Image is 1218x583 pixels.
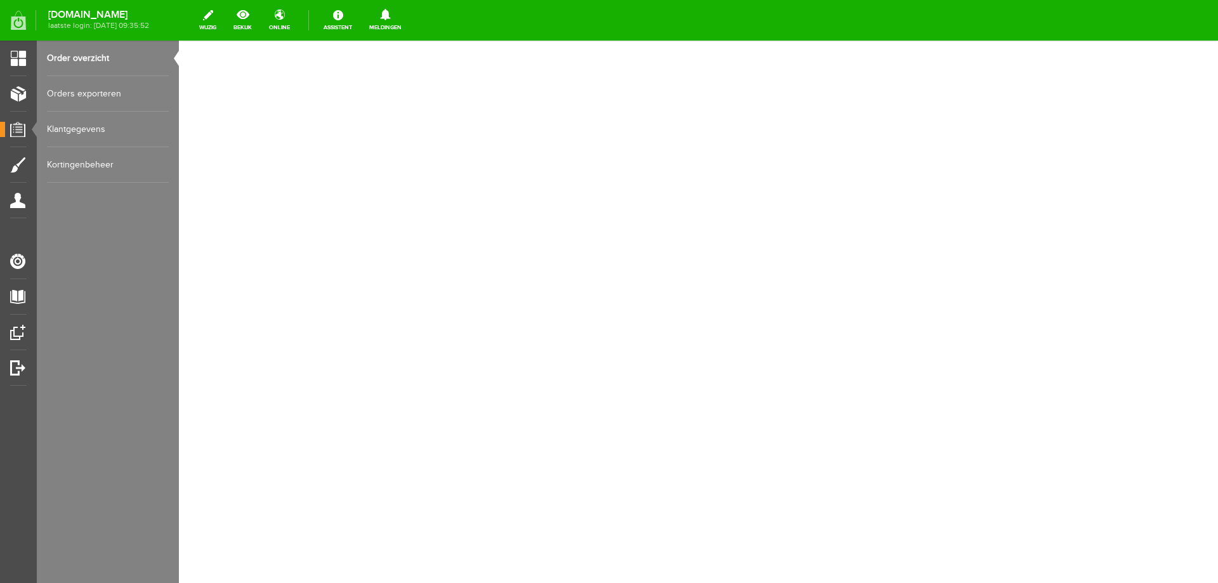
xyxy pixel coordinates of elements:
[192,6,224,34] a: wijzig
[48,11,149,18] strong: [DOMAIN_NAME]
[47,112,169,147] a: Klantgegevens
[47,76,169,112] a: Orders exporteren
[362,6,409,34] a: Meldingen
[47,41,169,76] a: Order overzicht
[261,6,298,34] a: online
[316,6,360,34] a: Assistent
[48,22,149,29] span: laatste login: [DATE] 09:35:52
[47,147,169,183] a: Kortingenbeheer
[226,6,259,34] a: bekijk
